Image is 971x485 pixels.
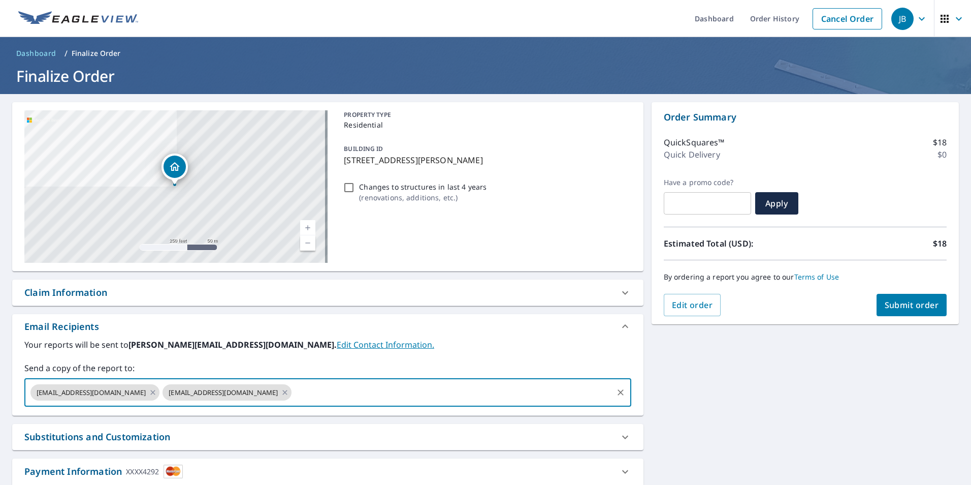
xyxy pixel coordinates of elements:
button: Clear [613,385,628,400]
a: EditContactInfo [337,339,434,350]
div: [EMAIL_ADDRESS][DOMAIN_NAME] [30,384,159,401]
nav: breadcrumb [12,45,959,62]
div: Substitutions and Customization [12,424,643,450]
span: [EMAIL_ADDRESS][DOMAIN_NAME] [163,388,284,398]
a: Cancel Order [813,8,882,29]
div: Dropped pin, building 1, Residential property, 5774 N Moore Ave Portland, OR 97217 [161,154,188,185]
p: $18 [933,237,947,250]
a: Terms of Use [794,272,839,282]
div: Email Recipients [12,314,643,339]
li: / [64,47,68,59]
a: Current Level 17, Zoom In [300,220,315,235]
span: Edit order [672,299,713,311]
p: Finalize Order [72,48,121,58]
p: [STREET_ADDRESS][PERSON_NAME] [344,154,627,166]
p: $18 [933,136,947,148]
p: QuickSquares™ [664,136,725,148]
p: Estimated Total (USD): [664,237,805,250]
div: XXXX4292 [126,465,159,478]
button: Submit order [877,294,947,316]
a: Current Level 17, Zoom Out [300,235,315,251]
h1: Finalize Order [12,66,959,86]
button: Edit order [664,294,721,316]
a: Dashboard [12,45,60,62]
label: Send a copy of the report to: [24,362,631,374]
p: Changes to structures in last 4 years [359,181,487,192]
div: JB [891,8,914,30]
div: Claim Information [24,286,107,299]
span: [EMAIL_ADDRESS][DOMAIN_NAME] [30,388,152,398]
img: EV Logo [18,11,138,26]
p: PROPERTY TYPE [344,110,627,119]
div: [EMAIL_ADDRESS][DOMAIN_NAME] [163,384,292,401]
p: BUILDING ID [344,144,383,153]
span: Dashboard [16,48,56,58]
span: Apply [763,198,790,209]
p: Quick Delivery [664,148,720,161]
p: By ordering a report you agree to our [664,272,947,282]
p: ( renovations, additions, etc. ) [359,192,487,203]
div: Email Recipients [24,320,99,334]
div: Claim Information [12,280,643,306]
div: Substitutions and Customization [24,430,170,444]
label: Your reports will be sent to [24,339,631,351]
label: Have a promo code? [664,178,751,187]
span: Submit order [885,299,939,311]
p: Residential [344,119,627,130]
div: Payment Information [24,465,183,478]
b: [PERSON_NAME][EMAIL_ADDRESS][DOMAIN_NAME]. [128,339,337,350]
p: Order Summary [664,110,947,124]
img: cardImage [164,465,183,478]
p: $0 [937,148,947,161]
div: Payment InformationXXXX4292cardImage [12,459,643,484]
button: Apply [755,192,798,215]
